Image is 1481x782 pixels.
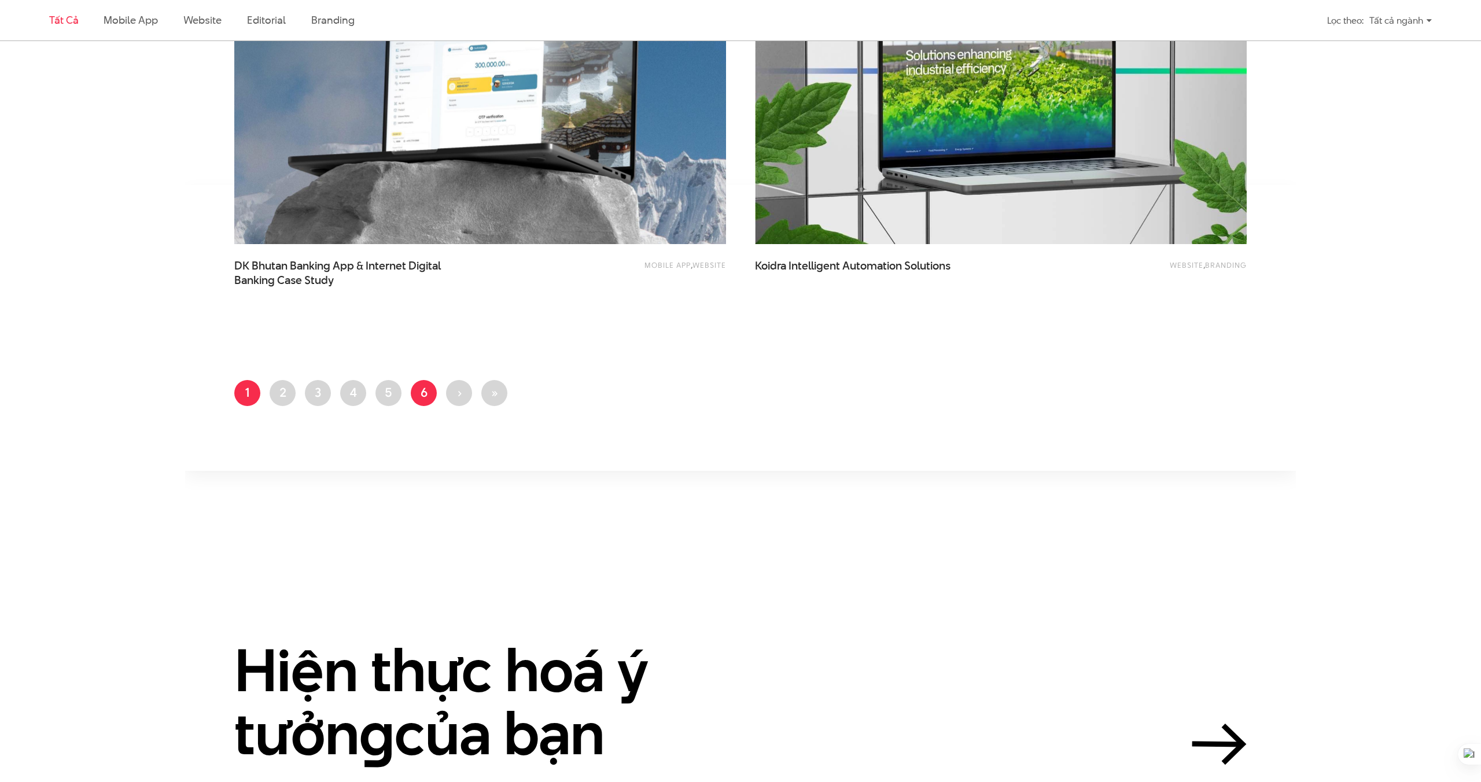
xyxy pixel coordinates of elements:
a: Branding [1205,260,1247,270]
span: Intelligent [789,258,840,274]
a: Editorial [247,13,286,27]
span: » [491,383,498,401]
span: Banking Case Study [234,273,334,288]
a: Branding [311,13,354,27]
a: Website [1170,260,1203,270]
span: DK Bhutan Banking App & Internet Digital [234,259,466,287]
a: 5 [375,380,401,406]
span: Automation [842,258,902,274]
a: Website [183,13,222,27]
h2: Hiện thực hoá ý tưởn của bạn [234,639,755,765]
a: Website [692,260,726,270]
a: 6 [411,380,437,406]
a: 3 [305,380,331,406]
div: , [1050,259,1247,282]
span: Koidra [755,258,786,274]
a: Hiện thực hoá ý tưởngcủa bạn [234,639,1247,765]
a: DK Bhutan Banking App & Internet DigitalBanking Case Study [234,259,466,287]
div: , [529,259,726,282]
a: 2 [270,380,296,406]
a: 4 [340,380,366,406]
a: Koidra Intelligent Automation Solutions [755,259,986,287]
en: g [359,692,395,774]
span: › [457,383,462,401]
a: Mobile app [644,260,691,270]
span: Solutions [904,258,951,274]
